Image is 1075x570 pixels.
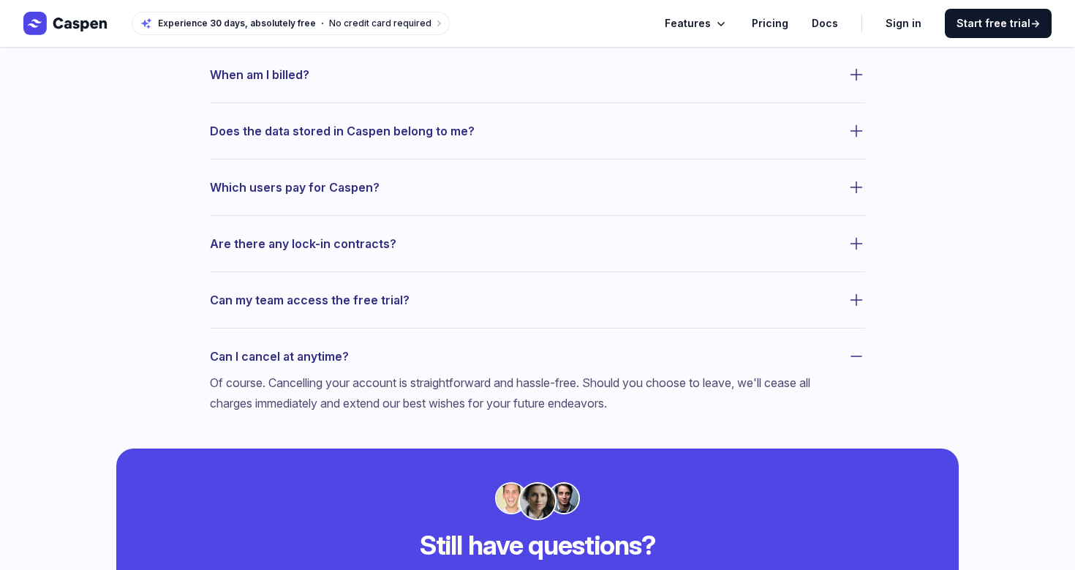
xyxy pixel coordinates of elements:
[210,177,380,198] span: Which users pay for Caspen?
[665,15,728,32] button: Features
[210,290,865,310] button: Can my team access the free trial?
[210,64,865,85] button: When am I billed?
[957,16,1040,31] span: Start free trial
[752,15,788,32] a: Pricing
[812,15,838,32] a: Docs
[210,290,410,310] span: Can my team access the free trial?
[210,346,349,367] span: Can I cancel at anytime?
[886,15,921,32] a: Sign in
[210,121,475,141] span: Does the data stored in Caspen belong to me?
[210,346,865,367] button: Can I cancel at anytime?
[210,372,830,413] p: Of course. Cancelling your account is straightforward and hassle-free. Should you choose to leave...
[1030,17,1040,29] span: →
[132,12,450,35] a: Experience 30 days, absolutely freeNo credit card required
[210,121,865,141] button: Does the data stored in Caspen belong to me?
[292,530,783,560] h2: Still have questions?
[665,15,711,32] span: Features
[158,18,316,29] span: Experience 30 days, absolutely free
[210,177,865,198] button: Which users pay for Caspen?
[945,9,1052,38] a: Start free trial
[329,18,431,29] span: No credit card required
[210,233,865,254] button: Are there any lock-in contracts?
[210,64,309,85] span: When am I billed?
[210,233,396,254] span: Are there any lock-in contracts?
